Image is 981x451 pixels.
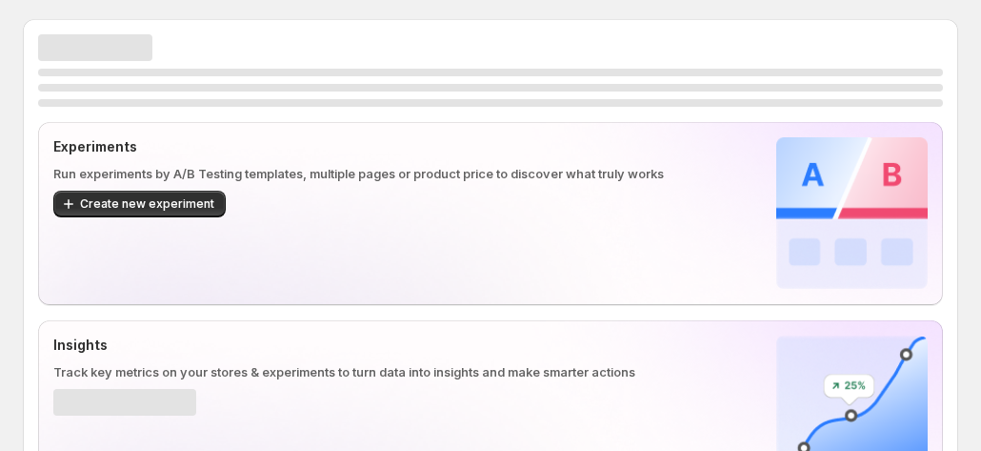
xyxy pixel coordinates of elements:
p: Experiments [53,137,769,156]
img: Experiments [776,137,928,289]
p: Track key metrics on your stores & experiments to turn data into insights and make smarter actions [53,362,769,381]
span: Create new experiment [80,196,214,212]
p: Insights [53,336,769,355]
p: Run experiments by A/B Testing templates, multiple pages or product price to discover what truly ... [53,164,769,183]
button: Create new experiment [53,191,226,217]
